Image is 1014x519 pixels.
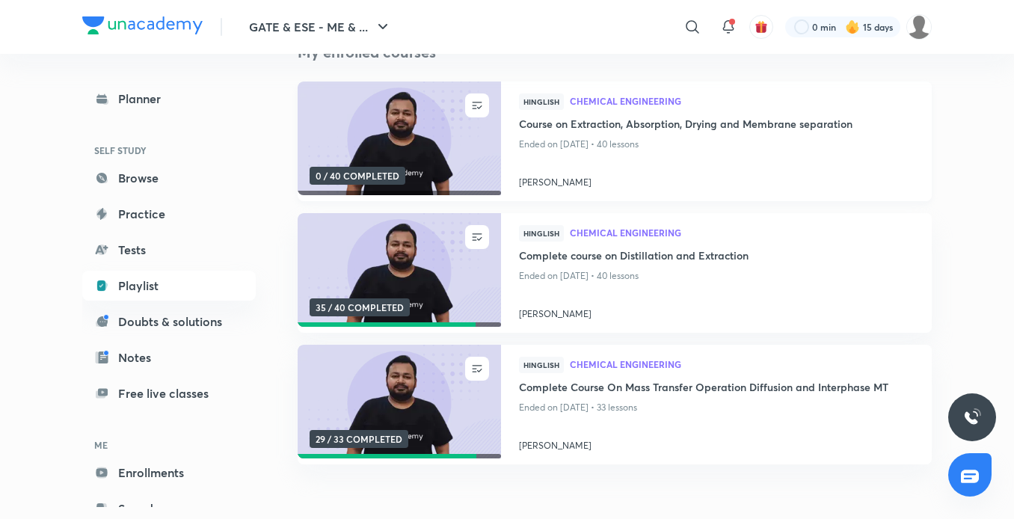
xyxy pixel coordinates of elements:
a: Planner [82,84,256,114]
a: Complete Course On Mass Transfer Operation Diffusion and Interphase MT [519,379,914,398]
a: Browse [82,163,256,193]
p: Ended on [DATE] • 40 lessons [519,266,914,286]
img: new-thumbnail [295,81,503,197]
a: Tests [82,235,256,265]
a: Enrollments [82,458,256,488]
a: new-thumbnail35 / 40 COMPLETED [298,213,501,333]
a: [PERSON_NAME] [519,301,914,321]
a: Free live classes [82,378,256,408]
a: Doubts & solutions [82,307,256,337]
button: GATE & ESE - ME & ... [240,12,401,42]
h6: SELF STUDY [82,138,256,163]
a: Practice [82,199,256,229]
span: 29 / 33 COMPLETED [310,430,408,448]
span: Chemical Engineering [570,96,914,105]
img: Company Logo [82,16,203,34]
a: Chemical Engineering [570,360,914,370]
h6: ME [82,432,256,458]
span: Hinglish [519,357,564,373]
a: [PERSON_NAME] [519,433,914,452]
button: avatar [749,15,773,39]
p: Ended on [DATE] • 33 lessons [519,398,914,417]
span: 35 / 40 COMPLETED [310,298,410,316]
a: Company Logo [82,16,203,38]
span: Hinglish [519,93,564,110]
span: Chemical Engineering [570,360,914,369]
img: streak [845,19,860,34]
a: Complete course on Distillation and Extraction [519,248,914,266]
a: Chemical Engineering [570,228,914,239]
a: Course on Extraction, Absorption, Drying and Membrane separation [519,116,914,135]
span: 0 / 40 COMPLETED [310,167,405,185]
span: Chemical Engineering [570,228,914,237]
img: new-thumbnail [295,344,503,460]
span: Hinglish [519,225,564,242]
a: new-thumbnail0 / 40 COMPLETED [298,82,501,201]
img: new-thumbnail [295,212,503,328]
a: Chemical Engineering [570,96,914,107]
a: [PERSON_NAME] [519,170,914,189]
a: Playlist [82,271,256,301]
img: Mujtaba Ahsan [906,14,932,40]
a: Notes [82,343,256,372]
p: Ended on [DATE] • 40 lessons [519,135,914,154]
img: ttu [963,408,981,426]
img: avatar [755,20,768,34]
a: new-thumbnail29 / 33 COMPLETED [298,345,501,464]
